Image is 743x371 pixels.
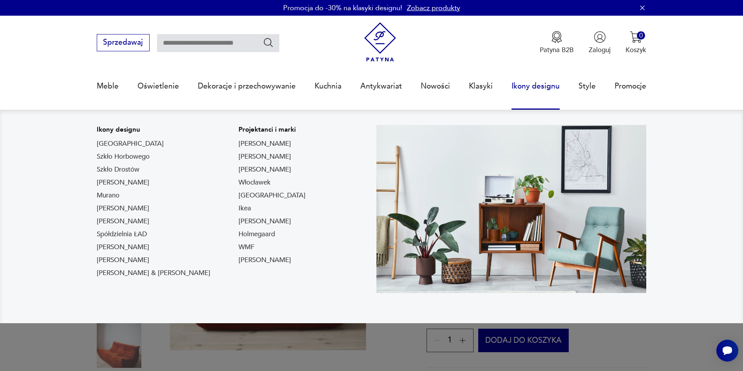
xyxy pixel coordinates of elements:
a: Ikony designu [512,68,560,104]
a: Style [578,68,596,104]
a: [PERSON_NAME] [97,178,149,187]
a: [PERSON_NAME] & [PERSON_NAME] [97,268,210,278]
a: Holmegaard [239,230,275,239]
a: [PERSON_NAME] [239,165,291,174]
a: Zobacz produkty [407,3,460,13]
button: Patyna B2B [540,31,574,54]
a: Kuchnia [315,68,342,104]
a: Antykwariat [360,68,402,104]
button: 0Koszyk [625,31,646,54]
img: Ikona koszyka [630,31,642,43]
img: Ikonka użytkownika [594,31,606,43]
p: Patyna B2B [540,45,574,54]
button: Sprzedawaj [97,34,150,51]
a: Szkło Horbowego [97,152,150,161]
a: Szkło Drostów [97,165,139,174]
a: [PERSON_NAME] [239,152,291,161]
a: WMF [239,243,255,252]
a: [PERSON_NAME] [239,139,291,148]
a: Ikona medaluPatyna B2B [540,31,574,54]
a: Dekoracje i przechowywanie [198,68,296,104]
a: Sprzedawaj [97,40,150,46]
a: Spółdzielnia ŁAD [97,230,147,239]
p: Ikony designu [97,125,210,134]
p: Promocja do -30% na klasyki designu! [283,3,402,13]
a: [PERSON_NAME] [97,204,149,213]
div: 0 [637,31,645,40]
a: Nowości [421,68,450,104]
a: Meble [97,68,119,104]
a: [PERSON_NAME] [239,255,291,265]
button: Szukaj [263,37,274,48]
p: Koszyk [625,45,646,54]
a: Klasyki [469,68,493,104]
a: [PERSON_NAME] [97,243,149,252]
img: Meble [376,125,647,293]
a: [PERSON_NAME] [97,255,149,265]
a: [GEOGRAPHIC_DATA] [239,191,306,200]
a: [PERSON_NAME] [97,217,149,226]
a: Włocławek [239,178,271,187]
img: Patyna - sklep z meblami i dekoracjami vintage [360,22,400,62]
img: Ikona medalu [551,31,563,43]
p: Zaloguj [589,45,611,54]
iframe: Smartsupp widget button [716,340,738,362]
button: Zaloguj [589,31,611,54]
a: Murano [97,191,119,200]
a: [PERSON_NAME] [239,217,291,226]
a: Ikea [239,204,251,213]
a: Promocje [615,68,646,104]
a: [GEOGRAPHIC_DATA] [97,139,164,148]
p: Projektanci i marki [239,125,306,134]
a: Oświetlenie [137,68,179,104]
